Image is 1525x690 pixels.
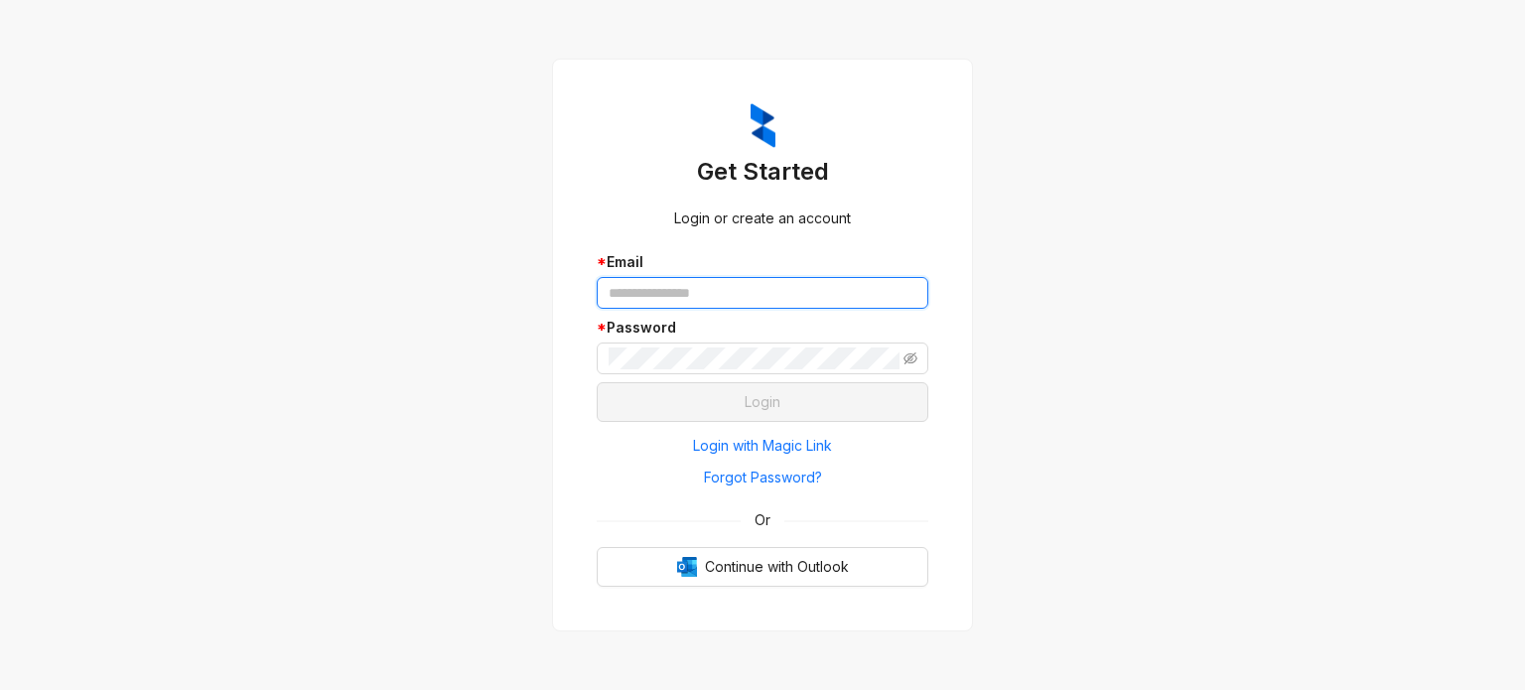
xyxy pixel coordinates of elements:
[903,351,917,365] span: eye-invisible
[705,556,849,578] span: Continue with Outlook
[693,435,832,457] span: Login with Magic Link
[597,547,928,587] button: OutlookContinue with Outlook
[597,156,928,188] h3: Get Started
[597,251,928,273] div: Email
[704,467,822,488] span: Forgot Password?
[597,462,928,493] button: Forgot Password?
[597,430,928,462] button: Login with Magic Link
[597,382,928,422] button: Login
[597,317,928,339] div: Password
[741,509,784,531] span: Or
[677,557,697,577] img: Outlook
[751,103,775,149] img: ZumaIcon
[597,207,928,229] div: Login or create an account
